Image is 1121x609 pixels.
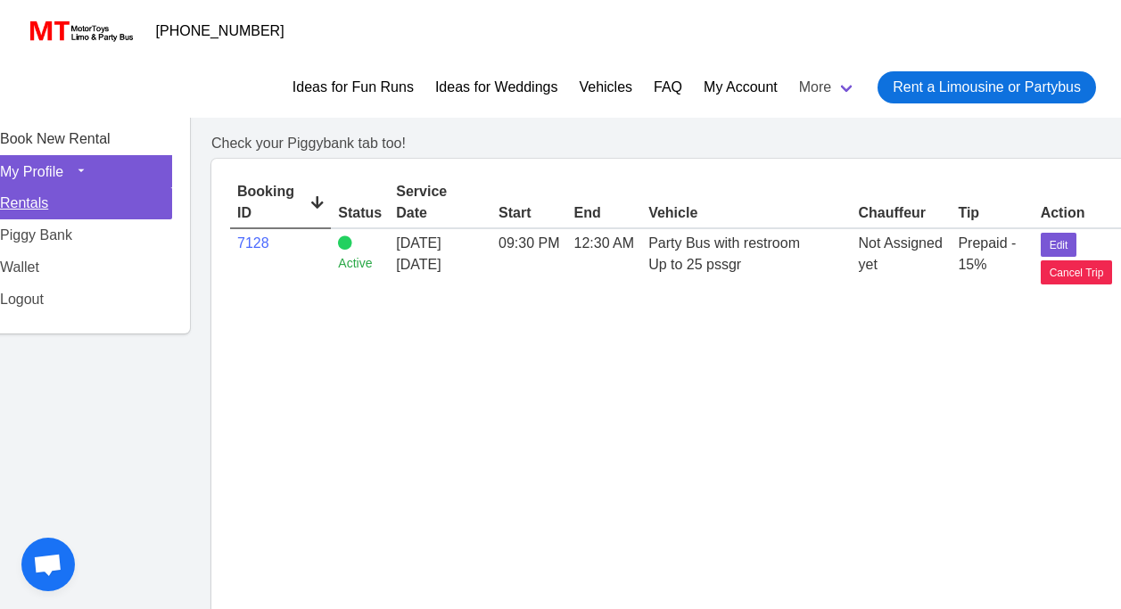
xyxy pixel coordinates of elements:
span: 09:30 PM [499,235,559,251]
img: MotorToys Logo [25,19,135,44]
span: Prepaid - 15% [958,235,1016,272]
button: Cancel Trip [1041,260,1113,284]
span: Cancel Trip [1050,265,1104,281]
div: Tip [958,202,1026,224]
div: End [574,202,635,224]
div: Service Date [396,181,484,224]
a: Vehicles [579,77,632,98]
span: Rent a Limousine or Partybus [893,77,1081,98]
div: Open chat [21,538,75,591]
a: FAQ [654,77,682,98]
span: Up to 25 pssgr [648,257,741,272]
div: Booking ID [237,181,324,224]
a: Ideas for Fun Runs [293,77,414,98]
small: Active [338,254,382,273]
span: [DATE] [396,235,441,251]
a: 7128 [237,235,269,251]
span: 12:30 AM [574,235,635,251]
a: More [788,64,867,111]
a: Rent a Limousine or Partybus [878,71,1096,103]
div: Chauffeur [859,202,944,224]
span: Party Bus with restroom [648,235,800,251]
span: [DATE] [396,254,484,276]
a: [PHONE_NUMBER] [145,13,295,49]
button: Edit [1041,233,1077,257]
a: My Account [704,77,778,98]
div: Vehicle [648,202,844,224]
div: Status [338,202,382,224]
span: Edit [1050,237,1068,253]
a: Ideas for Weddings [435,77,558,98]
span: Not Assigned yet [859,235,943,272]
a: Edit [1041,235,1077,251]
div: Start [499,202,559,224]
